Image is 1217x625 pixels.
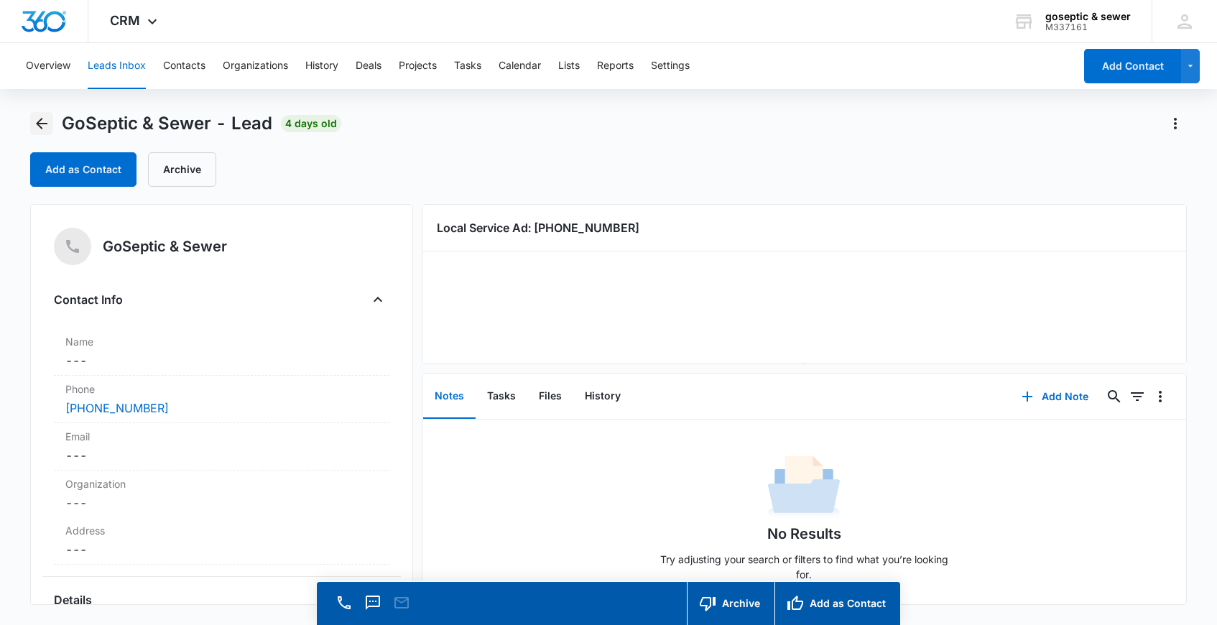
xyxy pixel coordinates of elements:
a: Call [334,601,354,614]
button: Call [334,593,354,613]
button: Overview [26,43,70,89]
div: Phone[PHONE_NUMBER] [54,376,389,423]
div: Organization--- [54,471,389,517]
div: account id [1045,22,1131,32]
button: Lists [558,43,580,89]
button: Contacts [163,43,205,89]
img: No Data [768,451,840,523]
button: Add as Contact [774,582,900,625]
h5: GoSeptic & Sewer [103,236,227,257]
div: Name--- [54,328,389,376]
button: Close [366,288,389,311]
h3: Local Service Ad: [PHONE_NUMBER] [437,219,1172,236]
dd: --- [65,494,377,511]
button: Overflow Menu [1149,385,1172,408]
button: Filters [1126,385,1149,408]
span: 4 days old [281,115,341,132]
button: Files [527,374,573,419]
div: Address--- [54,517,389,565]
label: Email [65,429,377,444]
label: Organization [65,476,377,491]
p: Try adjusting your search or filters to find what you’re looking for. [653,552,955,582]
h4: Contact Info [54,291,123,308]
span: CRM [110,13,140,28]
button: Back [30,112,53,135]
span: GoSeptic & Sewer - Lead [62,113,272,134]
h1: No Results [767,523,841,545]
button: Search... [1103,385,1126,408]
button: History [573,374,632,419]
button: Add Note [1007,379,1103,414]
label: Phone [65,381,377,397]
button: History [305,43,338,89]
dd: --- [65,352,377,369]
button: Tasks [476,374,527,419]
button: Add Contact [1084,49,1181,83]
button: Tasks [454,43,481,89]
a: Text [363,601,383,614]
dd: --- [65,541,377,558]
button: Deals [356,43,381,89]
h4: Details [54,591,92,608]
button: Reports [597,43,634,89]
button: Archive [687,582,774,625]
button: Settings [651,43,690,89]
label: Address [65,523,377,538]
div: account name [1045,11,1131,22]
button: Actions [1164,112,1187,135]
button: Organizations [223,43,288,89]
button: Text [363,593,383,613]
button: Calendar [499,43,541,89]
button: Archive [148,152,216,187]
dd: --- [65,447,377,464]
button: Notes [423,374,476,419]
button: Add as Contact [30,152,136,187]
button: Leads Inbox [88,43,146,89]
div: Email--- [54,423,389,471]
a: [PHONE_NUMBER] [65,399,169,417]
label: Name [65,334,377,349]
button: Projects [399,43,437,89]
